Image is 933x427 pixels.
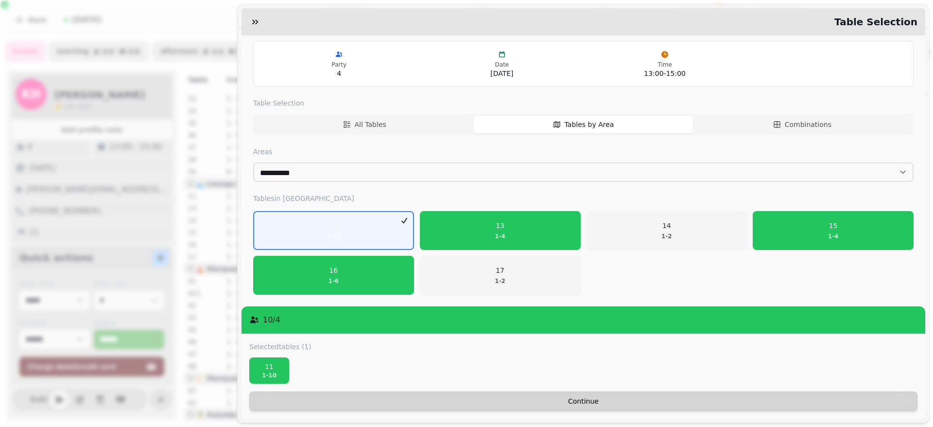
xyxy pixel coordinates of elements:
[255,116,474,133] button: All Tables
[328,277,339,285] p: 1 - 6
[254,362,285,372] p: 11
[587,211,747,250] button: 141-2
[495,277,505,285] p: 1 - 2
[326,221,341,231] p: 11
[254,372,285,379] p: 1 - 10
[263,314,280,326] p: 10 / 4
[249,391,917,411] button: Continue
[587,61,743,69] p: Time
[565,120,614,129] span: Tables by Area
[785,120,831,129] span: Combinations
[420,211,581,250] button: 131-4
[420,256,581,295] button: 171-2
[693,116,912,133] button: Combinations
[253,194,914,203] label: Tables in [GEOGRAPHIC_DATA]
[261,61,416,69] p: Party
[753,211,914,250] button: 151-4
[253,147,914,157] label: Areas
[261,69,416,78] p: 4
[424,61,579,69] p: Date
[424,69,579,78] p: [DATE]
[474,116,692,133] button: Tables by Area
[495,221,505,231] p: 13
[355,120,386,129] span: All Tables
[828,221,839,231] p: 15
[258,398,909,405] span: Continue
[661,221,672,231] p: 14
[326,232,341,240] p: 1 - 10
[253,256,414,295] button: 161-6
[253,98,914,108] label: Table Selection
[249,342,311,352] label: Selected tables (1)
[495,232,505,240] p: 1 - 4
[253,211,414,250] button: 111-10
[495,266,505,275] p: 17
[249,357,289,384] button: 111-10
[661,232,672,240] p: 1 - 2
[328,266,339,275] p: 16
[828,232,839,240] p: 1 - 4
[587,69,743,78] p: 13:00 - 15:00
